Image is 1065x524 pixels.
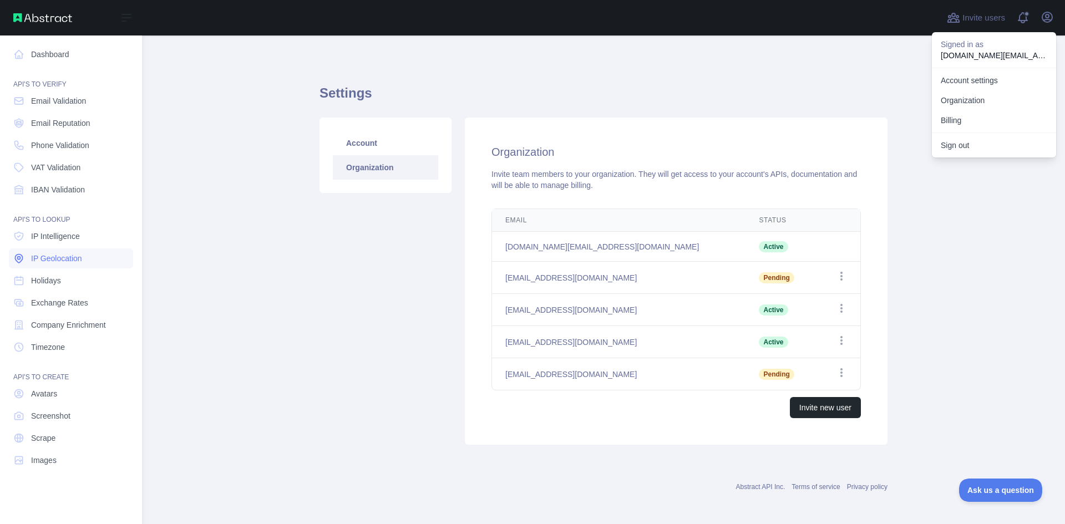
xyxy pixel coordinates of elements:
[932,110,1056,130] button: Billing
[9,202,133,224] div: API'S TO LOOKUP
[31,118,90,129] span: Email Reputation
[492,209,745,232] th: Email
[792,483,840,491] a: Terms of service
[759,304,788,316] span: Active
[492,294,745,326] td: [EMAIL_ADDRESS][DOMAIN_NAME]
[31,184,85,195] span: IBAN Validation
[31,433,55,444] span: Scrape
[9,450,133,470] a: Images
[9,293,133,313] a: Exchange Rates
[333,155,438,180] a: Organization
[790,397,861,418] button: Invite new user
[31,388,57,399] span: Avatars
[333,131,438,155] a: Account
[31,297,88,308] span: Exchange Rates
[9,315,133,335] a: Company Enrichment
[319,84,887,111] h1: Settings
[492,326,745,358] td: [EMAIL_ADDRESS][DOMAIN_NAME]
[9,157,133,177] a: VAT Validation
[941,50,1047,61] p: [DOMAIN_NAME][EMAIL_ADDRESS][DOMAIN_NAME]
[9,67,133,89] div: API'S TO VERIFY
[31,253,82,264] span: IP Geolocation
[759,241,788,252] span: Active
[932,90,1056,110] a: Organization
[9,91,133,111] a: Email Validation
[491,169,861,191] div: Invite team members to your organization. They will get access to your account's APIs, documentat...
[9,248,133,268] a: IP Geolocation
[31,410,70,421] span: Screenshot
[31,455,57,466] span: Images
[847,483,887,491] a: Privacy policy
[31,275,61,286] span: Holidays
[9,337,133,357] a: Timezone
[9,135,133,155] a: Phone Validation
[962,12,1005,24] span: Invite users
[745,209,816,232] th: Status
[492,262,745,294] td: [EMAIL_ADDRESS][DOMAIN_NAME]
[31,231,80,242] span: IP Intelligence
[9,44,133,64] a: Dashboard
[945,9,1007,27] button: Invite users
[491,144,861,160] h2: Organization
[9,406,133,426] a: Screenshot
[932,70,1056,90] a: Account settings
[9,180,133,200] a: IBAN Validation
[959,479,1043,502] iframe: Toggle Customer Support
[941,39,1047,50] p: Signed in as
[759,369,794,380] span: Pending
[932,135,1056,155] button: Sign out
[492,232,745,262] td: [DOMAIN_NAME][EMAIL_ADDRESS][DOMAIN_NAME]
[31,162,80,173] span: VAT Validation
[31,342,65,353] span: Timezone
[9,428,133,448] a: Scrape
[759,272,794,283] span: Pending
[759,337,788,348] span: Active
[9,113,133,133] a: Email Reputation
[31,95,86,106] span: Email Validation
[9,384,133,404] a: Avatars
[31,319,106,330] span: Company Enrichment
[13,13,72,22] img: Abstract API
[9,271,133,291] a: Holidays
[9,226,133,246] a: IP Intelligence
[9,359,133,381] div: API'S TO CREATE
[736,483,785,491] a: Abstract API Inc.
[31,140,89,151] span: Phone Validation
[492,358,745,390] td: [EMAIL_ADDRESS][DOMAIN_NAME]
